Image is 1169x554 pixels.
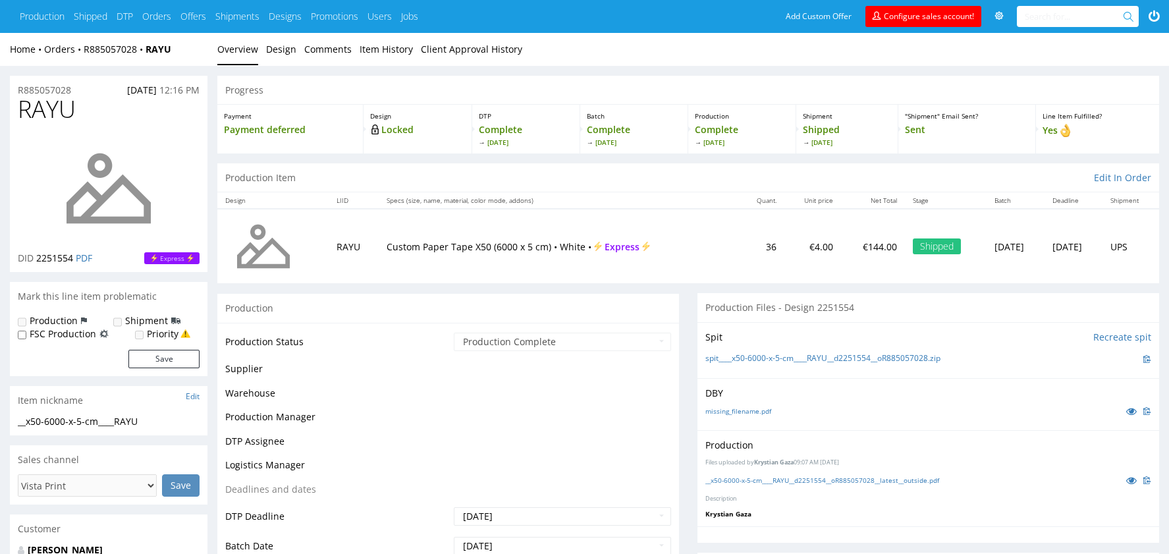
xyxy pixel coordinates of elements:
[225,433,450,458] td: DTP Assignee
[705,387,1151,400] p: DBY
[81,314,87,327] img: icon-production-flag.svg
[10,445,207,474] div: Sales channel
[44,43,84,55] a: Orders
[705,406,771,416] a: missing_filename.pdf
[784,192,842,209] th: Unit price
[180,329,190,339] img: yellow_warning_triangle.png
[30,327,96,341] label: FSC Production
[18,84,71,97] a: R885057028
[697,293,1159,322] div: Production Files - Design 2251554
[695,123,789,147] p: Complete
[479,111,573,121] p: DTP
[370,123,464,136] p: Locked
[117,10,133,23] a: DTP
[225,171,296,184] p: Production Item
[379,192,738,209] th: Specs (size, name, material, color mode, addons)
[76,252,92,264] a: PDF
[865,6,981,27] a: Configure sales account!
[695,138,789,147] span: [DATE]
[1143,355,1151,363] img: clipboard.svg
[367,10,392,23] a: Users
[162,474,200,497] input: Save
[231,213,296,279] img: no_design.png
[1043,111,1153,121] p: Line Item Fulfilled?
[705,509,751,518] span: Krystian Gaza
[74,10,107,23] a: Shipped
[10,514,207,543] div: Customer
[754,458,794,466] span: Krystian Gaza
[186,391,200,402] a: Edit
[360,33,413,65] a: Item History
[884,11,974,22] span: Configure sales account!
[148,252,196,264] span: Express
[329,209,379,283] td: RAYU
[1043,123,1153,138] p: Yes
[18,252,34,264] span: DID
[30,314,78,327] label: Production
[705,476,939,485] a: __x50-6000-x-5-cm____RAYU__d2251554__oR885057028__latest__outside.pdf
[587,138,681,147] span: [DATE]
[841,192,905,209] th: Net Total
[18,415,200,428] div: __x50-6000-x-5-cm____RAYU
[311,10,358,23] a: Promotions
[479,123,573,147] p: Complete
[421,33,522,65] a: Client Approval History
[18,96,76,123] span: RAYU
[20,10,65,23] a: Production
[10,386,207,415] div: Item nickname
[1143,476,1151,484] img: clipboard.svg
[36,252,73,264] span: 2251554
[1094,171,1151,184] a: Edit In Order
[159,84,200,96] span: 12:16 PM
[125,314,168,327] label: Shipment
[1093,331,1151,344] input: Recreate spit
[225,361,450,385] td: Supplier
[225,457,450,482] td: Logistics Manager
[180,10,206,23] a: Offers
[987,192,1045,209] th: Batch
[225,482,450,506] td: Deadlines and dates
[841,209,905,283] td: €144.00
[84,43,146,55] a: R885057028
[913,238,961,254] div: Shipped
[217,76,1159,105] div: Progress
[1143,407,1151,415] img: clipboard.svg
[705,458,1151,467] p: Files uploaded by 09:07 AM [DATE]
[142,10,171,23] a: Orders
[304,33,352,65] a: Comments
[269,10,302,23] a: Designs
[56,136,161,241] img: no_design.png
[225,506,450,536] td: DTP Deadline
[401,10,418,23] a: Jobs
[1102,192,1159,209] th: Shipment
[225,409,450,433] td: Production Manager
[905,111,1029,121] p: "Shipment" Email Sent?
[695,111,789,121] p: Production
[225,385,450,410] td: Warehouse
[128,350,200,368] button: Save
[99,327,109,341] img: icon-fsc-production-flag.svg
[803,138,890,147] span: [DATE]
[146,43,171,55] a: RAYU
[987,209,1045,283] td: [DATE]
[217,192,329,209] th: Design
[1045,209,1102,283] td: [DATE]
[803,111,890,121] p: Shipment
[370,111,464,121] p: Design
[224,123,356,136] p: Payment deferred
[778,6,859,27] a: Add Custom Offer
[147,327,178,341] label: Priority
[1102,209,1159,283] td: UPS
[215,10,259,23] a: Shipments
[587,123,681,147] p: Complete
[1025,6,1126,27] input: Search for...
[739,192,784,209] th: Quant.
[127,84,157,96] span: [DATE]
[266,33,296,65] a: Design
[329,192,379,209] th: LIID
[905,123,1029,136] p: Sent
[739,209,784,283] td: 36
[171,314,180,327] img: icon-shipping-flag.svg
